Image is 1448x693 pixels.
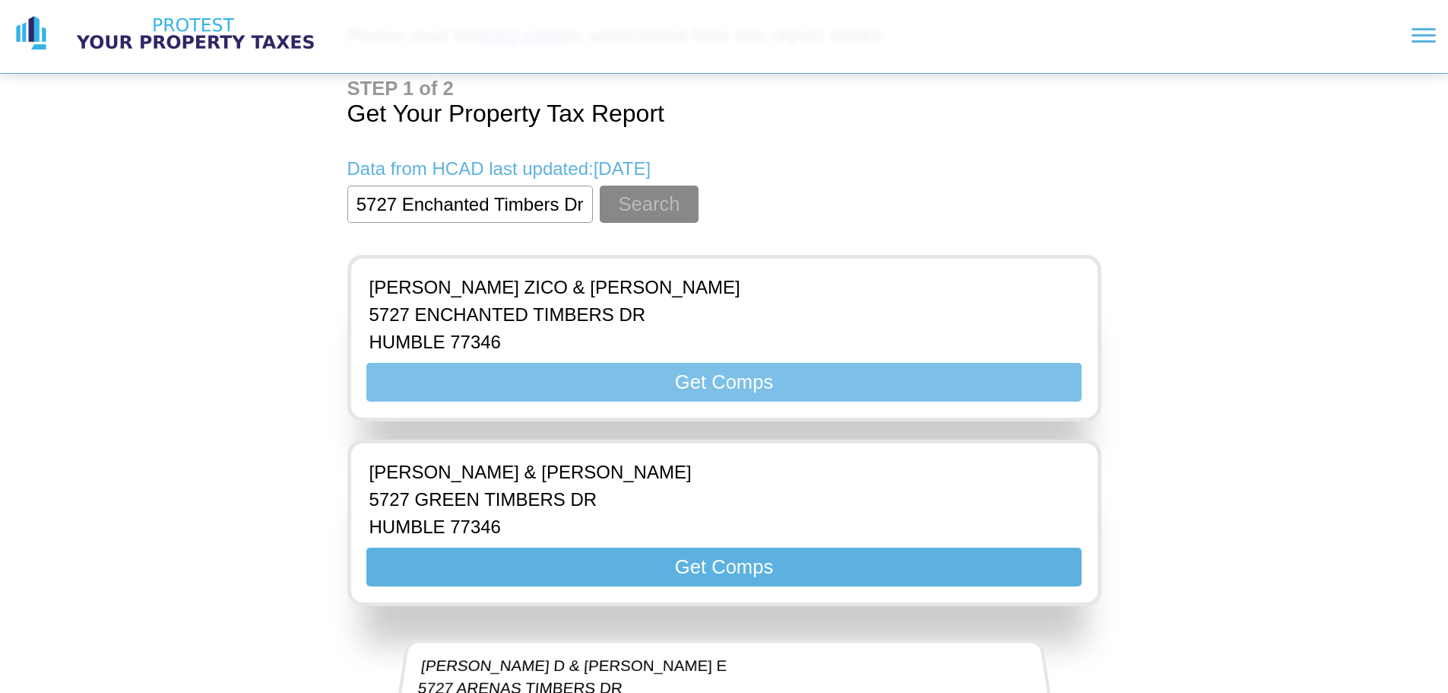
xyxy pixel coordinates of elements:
h1: Get Your Property Tax Report [347,78,1101,128]
a: logo logo text [12,14,328,52]
p: [PERSON_NAME] D & [PERSON_NAME] E [420,658,727,676]
p: HUMBLE 77346 [369,517,692,538]
button: Get Comps [366,548,1081,587]
p: [PERSON_NAME] ZICO & [PERSON_NAME] [369,277,740,298]
button: Search [600,186,698,223]
img: logo text [62,14,328,52]
p: Data from HCAD last updated: [DATE] [347,158,1101,180]
button: Get Comps [366,363,1081,402]
img: logo [12,14,50,52]
p: [PERSON_NAME] & [PERSON_NAME] [369,462,692,483]
input: Enter Property Address [347,186,593,223]
p: 5727 ENCHANTED TIMBERS DR [369,304,740,326]
p: HUMBLE 77346 [369,332,740,353]
p: 5727 GREEN TIMBERS DR [369,489,692,510]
